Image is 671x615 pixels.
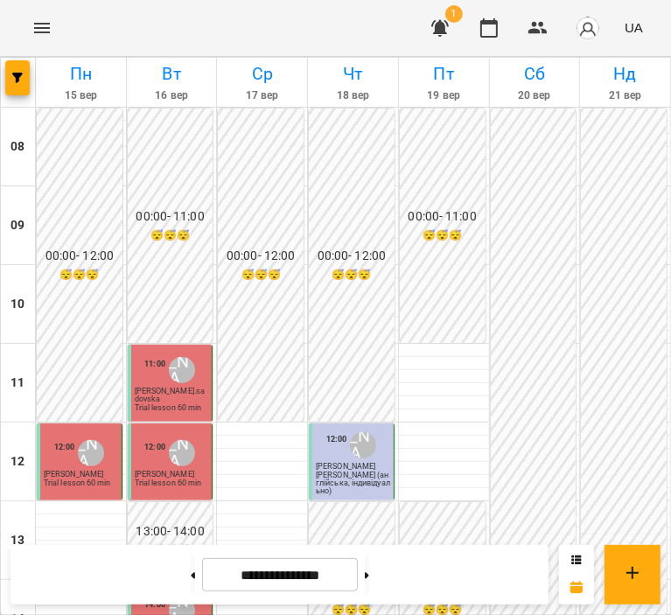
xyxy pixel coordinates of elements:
span: UA [625,18,643,37]
h6: 09 [10,216,24,235]
h6: 00:00 - 11:00 [129,207,212,227]
h6: 08 [10,137,24,157]
h6: 21 вер [583,87,668,104]
div: Боднар Вікторія (а) [169,440,195,466]
h6: 😴😴😴 [402,227,484,244]
h6: 😴😴😴 [311,267,393,283]
h6: 16 вер [129,87,214,104]
h6: 15 вер [38,87,123,104]
span: [PERSON_NAME].sadovska [135,387,205,403]
h6: 😴😴😴 [38,267,121,283]
div: Боднар Вікторія (а) [350,432,376,458]
h6: 00:00 - 11:00 [402,207,484,227]
h6: 😴😴😴 [220,267,302,283]
button: Menu [21,7,63,49]
h6: Вт [129,60,214,87]
h6: 10 [10,295,24,314]
span: [PERSON_NAME] [44,470,103,479]
h6: 00:00 - 12:00 [38,247,121,266]
h6: 18 вер [311,87,395,104]
h6: 12 [10,452,24,472]
label: 12:00 [54,441,75,453]
label: 12:00 [144,441,165,453]
h6: 17 вер [220,87,304,104]
span: 1 [445,5,463,23]
h6: 00:00 - 12:00 [220,247,302,266]
h6: Ср [220,60,304,87]
h6: 13:00 - 14:00 [129,522,212,542]
p: [PERSON_NAME] (англійська, індивідуально) [316,472,390,495]
h6: 11 [10,374,24,393]
h6: Нд [583,60,668,87]
h6: 20 вер [493,87,577,104]
h6: 13 [10,531,24,550]
img: avatar_s.png [576,16,600,40]
h6: 19 вер [402,87,486,104]
h6: Чт [311,60,395,87]
span: [PERSON_NAME] [316,462,375,471]
span: [PERSON_NAME] [135,470,194,479]
p: Trial lesson 60 min [135,479,202,487]
label: 11:00 [144,358,165,370]
h6: 😴😴😴 [129,227,212,244]
h6: Пн [38,60,123,87]
p: Trial lesson 60 min [44,479,111,487]
p: Trial lesson 60 min [135,404,202,412]
h6: 00:00 - 12:00 [311,247,393,266]
div: Боднар Вікторія (а) [169,357,195,383]
h6: Пт [402,60,486,87]
div: Боднар Вікторія (а) [78,440,104,466]
label: 12:00 [326,433,347,445]
button: UA [618,11,650,44]
h6: Сб [493,60,577,87]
